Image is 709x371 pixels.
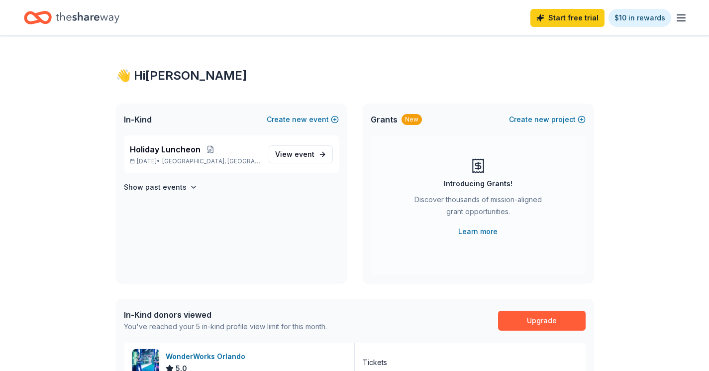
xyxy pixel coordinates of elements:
[130,157,261,165] p: [DATE] •
[116,68,594,84] div: 👋 Hi [PERSON_NAME]
[124,321,327,333] div: You've reached your 5 in-kind profile view limit for this month.
[267,114,339,125] button: Createnewevent
[124,181,187,193] h4: Show past events
[530,9,605,27] a: Start free trial
[162,157,260,165] span: [GEOGRAPHIC_DATA], [GEOGRAPHIC_DATA]
[292,114,307,125] span: new
[458,226,498,238] a: Learn more
[444,178,512,190] div: Introducing Grants!
[275,148,314,160] span: View
[608,9,671,27] a: $10 in rewards
[410,194,546,222] div: Discover thousands of mission-aligned grant opportunities.
[166,351,249,363] div: WonderWorks Orlando
[269,145,333,163] a: View event
[371,114,398,125] span: Grants
[363,357,387,369] div: Tickets
[509,114,586,125] button: Createnewproject
[24,6,119,29] a: Home
[124,309,327,321] div: In-Kind donors viewed
[534,114,549,125] span: new
[130,143,201,155] span: Holiday Luncheon
[295,150,314,158] span: event
[124,181,198,193] button: Show past events
[124,114,152,125] span: In-Kind
[498,311,586,331] a: Upgrade
[402,114,422,125] div: New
